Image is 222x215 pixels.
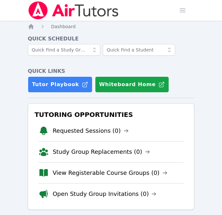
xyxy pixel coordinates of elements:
[51,24,76,29] span: Dashboard
[53,189,157,198] a: Open Study Group Invitations (0)
[28,67,194,75] h4: Quick Links
[53,126,129,135] a: Requested Sessions (0)
[28,1,119,19] img: Air Tutors
[28,23,194,30] nav: Breadcrumb
[51,23,76,30] a: Dashboard
[28,44,100,56] input: Quick Find a Study Group
[53,168,167,177] a: View Registerable Course Groups (0)
[33,109,189,120] h3: Tutoring Opportunities
[95,76,169,93] button: Whiteboard Home
[103,44,175,56] input: Quick Find a Student
[53,147,150,156] a: Study Group Replacements (0)
[28,76,92,93] a: Tutor Playbook
[28,35,194,43] h4: Quick Schedule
